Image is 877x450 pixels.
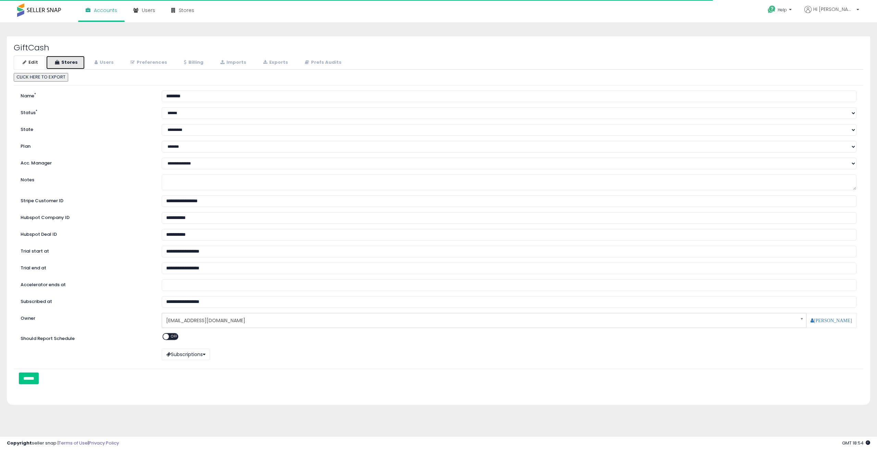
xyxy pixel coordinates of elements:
div: seller snap | | [7,440,119,447]
a: Billing [175,56,211,70]
span: Hi [PERSON_NAME] [813,6,854,13]
strong: Copyright [7,440,32,446]
span: Stores [179,7,194,14]
span: [EMAIL_ADDRESS][DOMAIN_NAME] [166,315,793,326]
a: Terms of Use [59,440,88,446]
label: Hubspot Deal ID [15,229,157,238]
i: Get Help [767,5,776,14]
label: Trial start at [15,246,157,255]
a: Prefs Audits [296,56,349,70]
a: Exports [254,56,295,70]
a: Hi [PERSON_NAME] [804,6,859,21]
a: [PERSON_NAME] [811,318,852,323]
span: 2025-09-9 18:54 GMT [842,440,870,446]
label: Hubspot Company ID [15,212,157,221]
a: Stores [46,56,85,70]
label: Plan [15,141,157,150]
span: Help [778,7,787,13]
label: Notes [15,174,157,183]
label: Acc. Manager [15,158,157,167]
label: Status [15,107,157,116]
a: Users [86,56,121,70]
span: Accounts [94,7,117,14]
label: Accelerator ends at [15,279,157,288]
label: Trial end at [15,263,157,271]
h2: GiftCash [14,43,863,52]
span: OFF [169,333,180,339]
a: Edit [14,56,45,70]
label: Owner [21,315,35,322]
a: Preferences [122,56,174,70]
a: Imports [211,56,254,70]
span: Users [142,7,155,14]
button: Subscriptions [162,349,210,360]
label: State [15,124,157,133]
a: Privacy Policy [89,440,119,446]
label: Should Report Schedule [21,336,75,342]
label: Stripe Customer ID [15,195,157,204]
button: CLICK HERE TO EXPORT [14,73,68,82]
label: Subscribed at [15,296,157,305]
label: Name [15,90,157,99]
